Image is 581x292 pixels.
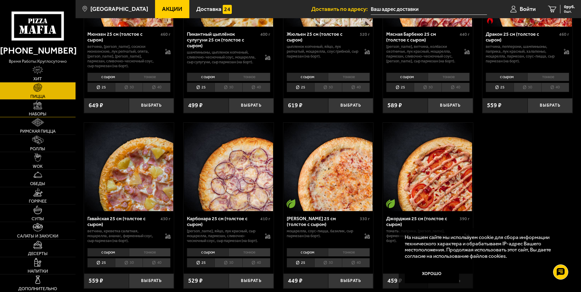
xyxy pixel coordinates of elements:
li: 25 [87,258,115,267]
span: Наборы [29,112,46,116]
div: [PERSON_NAME] 25 см (толстое с сыром) [287,216,359,227]
p: [PERSON_NAME], яйцо, лук красный, сыр Моцарелла, пармезан, сливочно-чесночный соус, сыр пармезан ... [187,229,259,243]
span: Десерты [28,251,48,256]
span: 619 ₽ [288,102,302,108]
p: ветчина, креветка салатная, моцарелла, ананас, фирменный соус, сыр пармезан (на борт). [87,229,159,243]
img: Гавайская 25 см (толстое с сыром) [85,123,173,211]
span: Дополнительно [18,287,57,291]
span: 400 г [260,32,270,37]
a: Гавайская 25 см (толстое с сыром) [84,123,174,211]
span: 529 ₽ [188,278,203,284]
span: Салаты и закуски [17,234,58,238]
span: Напитки [28,269,48,273]
button: Выбрать [229,274,274,288]
p: цыпленок копченый, яйцо, лук репчатый, моцарелла, соус грибной, сыр пармезан (на борт). [287,44,359,59]
li: 25 [87,83,115,92]
li: тонкое [228,73,270,81]
p: томаты, паприка, [PERSON_NAME], фирменный соус, сыр пармезан (на борт). [386,229,458,243]
li: тонкое [129,248,171,257]
span: 0 руб. [564,5,575,9]
li: 30 [115,258,143,267]
li: 30 [314,258,342,267]
li: 30 [214,83,242,92]
li: 40 [242,258,270,267]
span: 0 шт. [564,10,575,13]
span: Акции [162,6,182,12]
img: 15daf4d41897b9f0e9f617042186c801.svg [223,5,232,14]
img: Маргарита 25 см (толстое с сыром) [284,123,373,211]
button: Выбрать [129,274,174,288]
span: 430 г [160,216,171,221]
div: Гавайская 25 см (толстое с сыром) [87,216,159,227]
span: Доставить по адресу: [311,6,371,12]
p: [PERSON_NAME], ветчина, колбаски охотничьи, лук красный, моцарелла, пармезан, сливочно-чесночный ... [386,44,458,64]
li: тонкое [527,73,569,81]
span: 559 ₽ [487,102,502,108]
span: Супы [32,217,44,221]
li: 40 [143,83,171,92]
li: 25 [187,258,214,267]
p: ветчина, [PERSON_NAME], сосиски мюнхенские, лук репчатый, опята, [PERSON_NAME], [PERSON_NAME], па... [87,44,159,68]
li: 40 [441,83,469,92]
li: 30 [414,83,441,92]
span: 440 г [460,32,470,37]
span: Римская пицца [20,129,56,133]
img: Вегетарианское блюдо [286,199,296,208]
li: 40 [342,83,370,92]
span: Горячее [29,199,47,203]
span: Хит [33,77,42,81]
div: Мясная Барбекю 25 см (толстое с сыром) [386,31,458,43]
li: тонкое [228,248,270,257]
button: Выбрать [328,274,373,288]
li: 30 [214,258,242,267]
li: тонкое [328,73,370,81]
img: Острое блюдо [485,15,495,24]
li: 30 [115,83,143,92]
input: Ваш адрес доставки [371,4,487,15]
span: Обеды [30,181,45,186]
span: 410 г [260,216,270,221]
span: 499 ₽ [188,102,203,108]
button: Выбрать [528,98,573,113]
p: На нашем сайте мы используем cookie для сбора информации технического характера и обрабатываем IP... [405,234,563,259]
p: шампиньоны, цыпленок копченый, сливочно-чесночный соус, моцарелла, сыр сулугуни, сыр пармезан (на... [187,50,259,65]
span: 649 ₽ [89,102,103,108]
li: с сыром [187,248,228,257]
li: с сыром [187,73,228,81]
button: Выбрать [428,98,473,113]
li: 40 [143,258,171,267]
span: Доставка [196,6,221,12]
a: Карбонара 25 см (толстое с сыром) [184,123,274,211]
p: ветчина, пепперони, шампиньоны, паприка, лук красный, халапеньо, моцарелла, пармезан, соус-пицца,... [486,44,558,64]
div: Дракон 25 см (толстое с сыром) [486,31,558,43]
div: Карбонара 25 см (толстое с сыром) [187,216,259,227]
span: 459 ₽ [387,278,402,284]
li: 30 [314,83,342,92]
div: Пикантный цыплёнок сулугуни 25 см (толстое с сыром) [187,31,259,48]
div: Джорджия 25 см (толстое с сыром) [386,216,458,227]
span: WOK [33,164,43,168]
li: тонкое [328,248,370,257]
a: Вегетарианское блюдоДжорджия 25 см (толстое с сыром) [383,123,473,211]
button: Выбрать [129,98,174,113]
span: 330 г [360,216,370,221]
span: Войти [520,6,536,12]
li: 25 [287,258,314,267]
li: с сыром [386,73,428,81]
span: 460 г [160,32,171,37]
div: Жюльен 25 см (толстое с сыром) [287,31,359,43]
li: с сыром [287,73,328,81]
div: Мюнхен 25 см (толстое с сыром) [87,31,159,43]
li: 40 [242,83,270,92]
li: тонкое [129,73,171,81]
p: моцарелла, соус-пицца, базилик, сыр пармезан (на борт). [287,229,359,238]
span: Роллы [30,147,45,151]
li: 30 [514,83,541,92]
span: 520 г [360,32,370,37]
li: тонкое [428,73,470,81]
img: Джорджия 25 см (толстое с сыром) [383,123,472,211]
li: с сыром [287,248,328,257]
button: Выбрать [328,98,373,113]
span: 589 ₽ [387,102,402,108]
img: Карбонара 25 см (толстое с сыром) [184,123,273,211]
